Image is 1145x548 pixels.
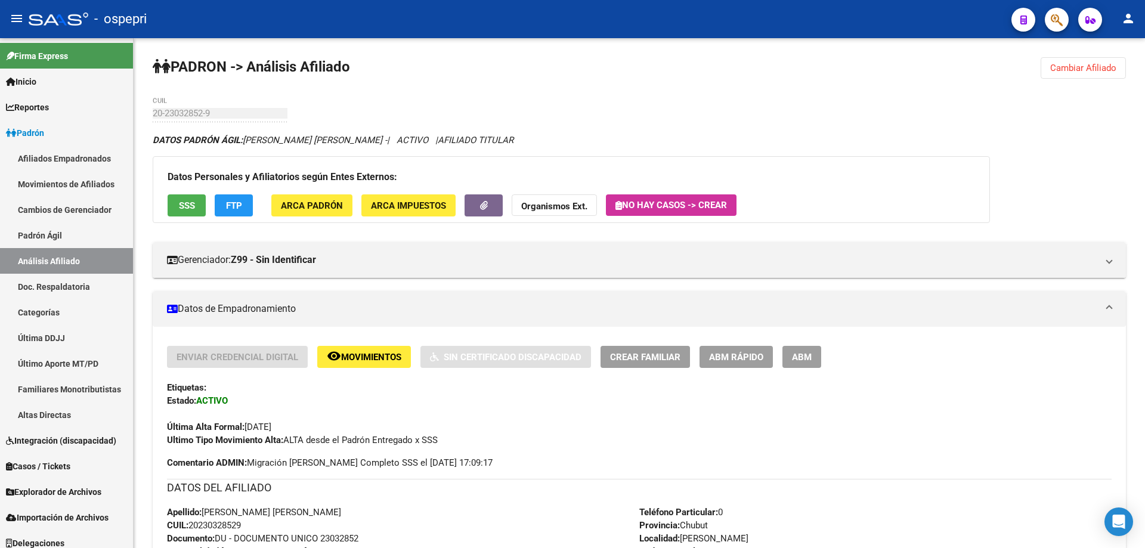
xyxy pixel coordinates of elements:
[709,352,763,363] span: ABM Rápido
[438,135,513,145] span: AFILIADO TITULAR
[167,520,188,531] strong: CUIL:
[610,352,680,363] span: Crear Familiar
[601,346,690,368] button: Crear Familiar
[1041,57,1126,79] button: Cambiar Afiliado
[167,435,283,445] strong: Ultimo Tipo Movimiento Alta:
[167,533,215,544] strong: Documento:
[615,200,727,210] span: No hay casos -> Crear
[167,422,245,432] strong: Última Alta Formal:
[167,479,1112,496] h3: DATOS DEL AFILIADO
[196,395,228,406] strong: ACTIVO
[281,200,343,211] span: ARCA Padrón
[6,460,70,473] span: Casos / Tickets
[6,126,44,140] span: Padrón
[167,382,206,393] strong: Etiquetas:
[371,200,446,211] span: ARCA Impuestos
[792,352,812,363] span: ABM
[153,242,1126,278] mat-expansion-panel-header: Gerenciador:Z99 - Sin Identificar
[153,135,513,145] i: | ACTIVO |
[700,346,773,368] button: ABM Rápido
[167,507,341,518] span: [PERSON_NAME] [PERSON_NAME]
[6,511,109,524] span: Importación de Archivos
[167,456,493,469] span: Migración [PERSON_NAME] Completo SSS el [DATE] 17:09:17
[512,194,597,216] button: Organismos Ext.
[226,200,242,211] span: FTP
[167,520,241,531] span: 20230328529
[94,6,147,32] span: - ospepri
[153,291,1126,327] mat-expansion-panel-header: Datos de Empadronamiento
[167,435,438,445] span: ALTA desde el Padrón Entregado x SSS
[153,135,243,145] strong: DATOS PADRÓN ÁGIL:
[167,533,358,544] span: DU - DOCUMENTO UNICO 23032852
[606,194,736,216] button: No hay casos -> Crear
[361,194,456,216] button: ARCA Impuestos
[215,194,253,216] button: FTP
[167,395,196,406] strong: Estado:
[444,352,581,363] span: Sin Certificado Discapacidad
[782,346,821,368] button: ABM
[153,135,387,145] span: [PERSON_NAME] [PERSON_NAME] -
[420,346,591,368] button: Sin Certificado Discapacidad
[6,485,101,499] span: Explorador de Archivos
[341,352,401,363] span: Movimientos
[231,253,316,267] strong: Z99 - Sin Identificar
[177,352,298,363] span: Enviar Credencial Digital
[639,533,748,544] span: [PERSON_NAME]
[327,349,341,363] mat-icon: remove_red_eye
[639,507,723,518] span: 0
[167,507,202,518] strong: Apellido:
[271,194,352,216] button: ARCA Padrón
[6,101,49,114] span: Reportes
[10,11,24,26] mat-icon: menu
[521,201,587,212] strong: Organismos Ext.
[6,75,36,88] span: Inicio
[167,346,308,368] button: Enviar Credencial Digital
[639,520,680,531] strong: Provincia:
[167,253,1097,267] mat-panel-title: Gerenciador:
[167,302,1097,315] mat-panel-title: Datos de Empadronamiento
[317,346,411,368] button: Movimientos
[167,422,271,432] span: [DATE]
[639,533,680,544] strong: Localidad:
[639,520,708,531] span: Chubut
[168,194,206,216] button: SSS
[168,169,975,185] h3: Datos Personales y Afiliatorios según Entes Externos:
[167,457,247,468] strong: Comentario ADMIN:
[6,434,116,447] span: Integración (discapacidad)
[1104,507,1133,536] div: Open Intercom Messenger
[1121,11,1135,26] mat-icon: person
[1050,63,1116,73] span: Cambiar Afiliado
[179,200,195,211] span: SSS
[6,49,68,63] span: Firma Express
[153,58,350,75] strong: PADRON -> Análisis Afiliado
[639,507,718,518] strong: Teléfono Particular:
